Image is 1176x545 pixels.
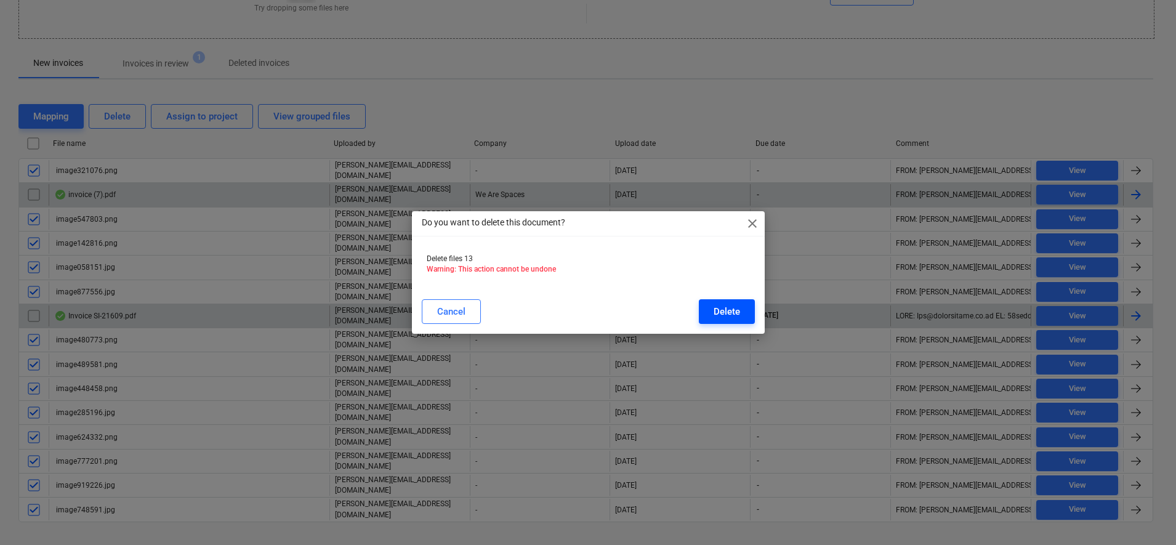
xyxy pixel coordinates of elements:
span: close [745,216,760,231]
p: Delete files 13 [427,254,750,264]
button: Delete [699,299,755,324]
p: Do you want to delete this document? [422,216,565,229]
p: Warning: This action cannot be undone [427,264,750,275]
div: Delete [714,304,740,320]
iframe: Chat Widget [1114,486,1176,545]
div: Cancel [437,304,465,320]
button: Cancel [422,299,481,324]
